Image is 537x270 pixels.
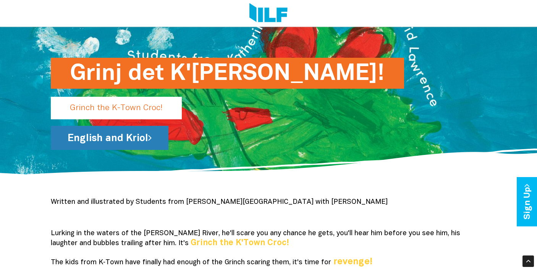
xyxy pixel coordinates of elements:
[249,3,287,24] img: Logo
[191,239,289,247] b: Grinch the K'Town Croc!
[51,126,168,150] a: English and Kriol
[51,97,182,119] p: Grinch the K-Town Croc!
[51,259,331,266] span: The kids from K‑Town have finally had enough of the Grinch scaring them, it's time for
[333,258,372,266] b: revenge!
[51,101,366,107] a: Grinj det K'[PERSON_NAME]!
[51,230,460,247] span: Lurking in the waters of the [PERSON_NAME] River, he'll scare you any chance he gets, you'll hear...
[51,199,388,205] span: Written and illustrated by Students from [PERSON_NAME][GEOGRAPHIC_DATA] with [PERSON_NAME]
[522,255,534,267] div: Scroll Back to Top
[70,58,385,89] h1: Grinj det K'[PERSON_NAME]!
